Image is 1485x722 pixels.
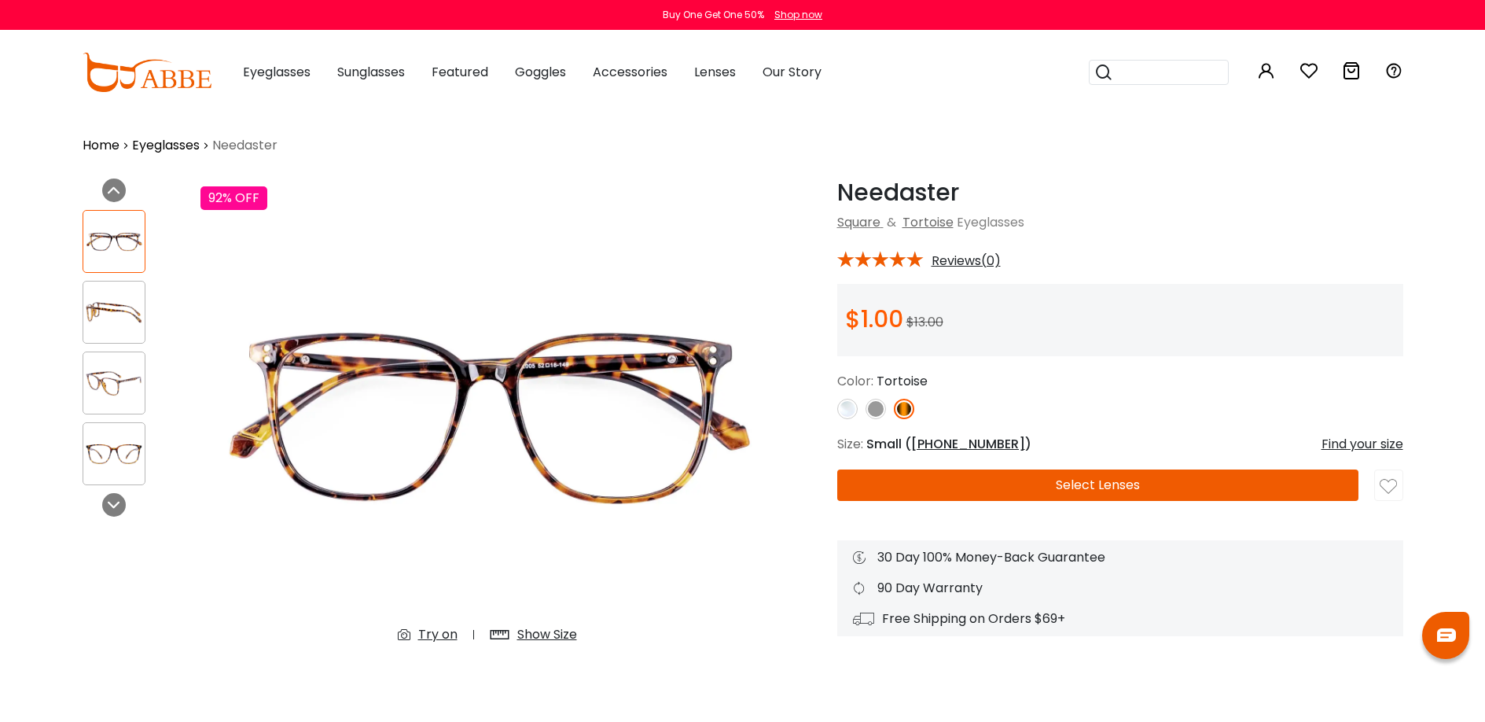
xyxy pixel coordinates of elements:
[132,136,200,155] a: Eyeglasses
[957,213,1024,231] span: Eyeglasses
[774,8,822,22] div: Shop now
[902,213,954,231] a: Tortoise
[837,372,873,390] span: Color:
[243,63,311,81] span: Eyeglasses
[212,136,278,155] span: Needaster
[83,53,211,92] img: abbeglasses.com
[763,63,822,81] span: Our Story
[694,63,736,81] span: Lenses
[853,579,1388,598] div: 90 Day Warranty
[837,213,880,231] a: Square
[932,254,1001,268] span: Reviews(0)
[1321,435,1403,454] div: Find your size
[663,8,764,22] div: Buy One Get One 50%
[906,313,943,331] span: $13.00
[877,372,928,390] span: Tortoise
[83,368,145,399] img: Needaster Tortoise Plastic Eyeglasses , UniversalBridgeFit Frames from ABBE Glasses
[766,8,822,21] a: Shop now
[200,186,267,210] div: 92% OFF
[83,297,145,328] img: Needaster Tortoise Plastic Eyeglasses , UniversalBridgeFit Frames from ABBE Glasses
[200,179,774,657] img: Needaster Tortoise Plastic Eyeglasses , UniversalBridgeFit Frames from ABBE Glasses
[884,213,899,231] span: &
[1437,628,1456,642] img: chat
[853,610,1388,628] div: Free Shipping on Orders $69+
[837,179,1403,207] h1: Needaster
[845,302,903,336] span: $1.00
[837,435,863,453] span: Size:
[593,63,667,81] span: Accessories
[911,435,1025,453] span: [PHONE_NUMBER]
[853,548,1388,567] div: 30 Day 100% Money-Back Guarantee
[866,435,1031,453] span: Small ( )
[83,136,119,155] a: Home
[515,63,566,81] span: Goggles
[418,625,458,644] div: Try on
[517,625,577,644] div: Show Size
[337,63,405,81] span: Sunglasses
[837,470,1358,501] button: Select Lenses
[1380,478,1397,495] img: like
[83,227,145,257] img: Needaster Tortoise Plastic Eyeglasses , UniversalBridgeFit Frames from ABBE Glasses
[83,439,145,470] img: Needaster Tortoise Plastic Eyeglasses , UniversalBridgeFit Frames from ABBE Glasses
[432,63,488,81] span: Featured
